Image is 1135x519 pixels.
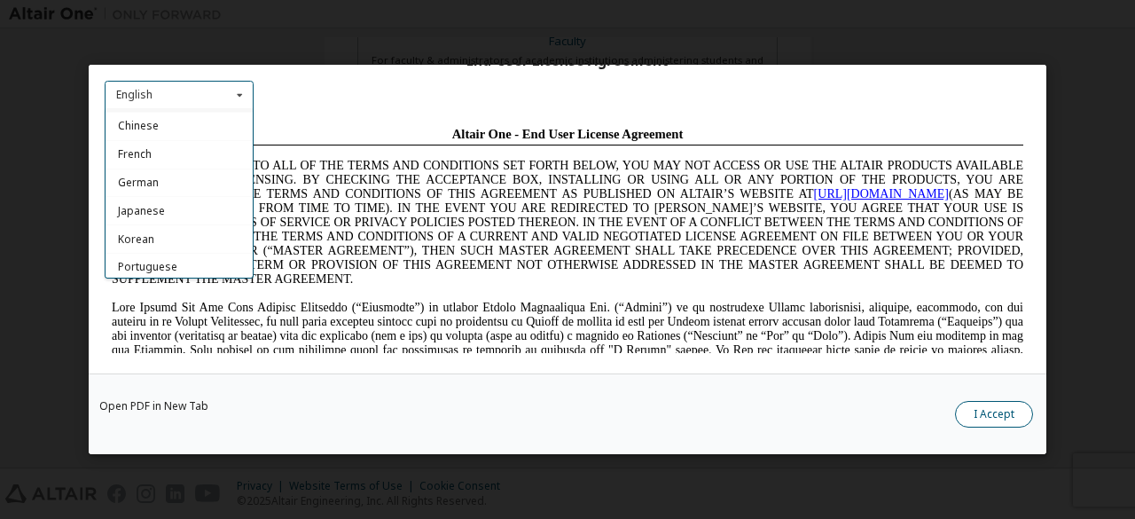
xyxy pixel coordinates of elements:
span: Altair One - End User License Agreement [348,7,579,21]
span: Portuguese [118,260,177,275]
span: IF YOU DO NOT AGREE TO ALL OF THE TERMS AND CONDITIONS SET FORTH BELOW, YOU MAY NOT ACCESS OR USE... [7,39,919,166]
button: I Accept [955,401,1033,428]
span: German [118,175,159,190]
a: [URL][DOMAIN_NAME] [709,67,844,81]
span: French [118,147,152,162]
span: Chinese [118,119,159,134]
a: Open PDF in New Tab [99,401,208,412]
div: English [116,90,153,100]
span: Japanese [118,203,165,218]
div: End-User License Agreement [105,52,1030,70]
span: Korean [118,232,154,247]
span: Lore Ipsumd Sit Ame Cons Adipisc Elitseddo (“Eiusmodte”) in utlabor Etdolo Magnaaliqua Eni. (“Adm... [7,181,919,308]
